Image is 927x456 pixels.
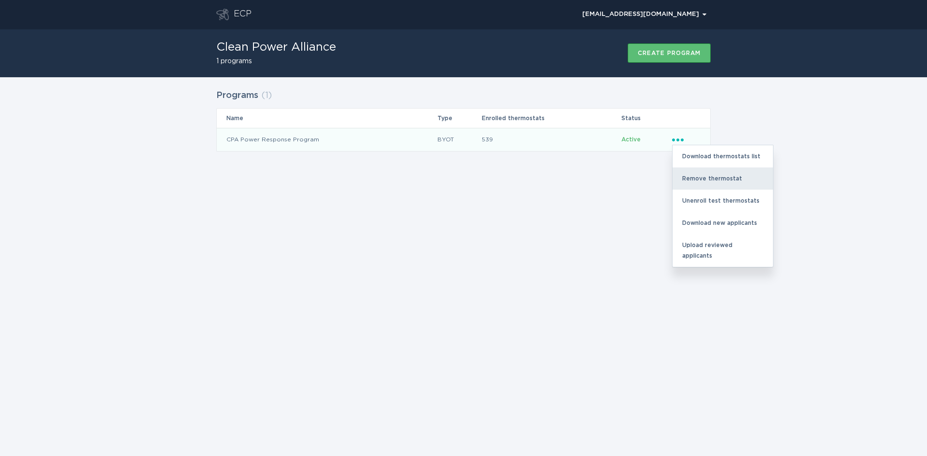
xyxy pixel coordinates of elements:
[217,109,437,128] th: Name
[437,109,481,128] th: Type
[673,167,773,190] div: Remove thermostat
[673,212,773,234] div: Download new applicants
[673,145,773,167] div: Download thermostats list
[217,128,710,151] tr: fd2e451e0dc94a948c9a569b0b3ccf5d
[673,190,773,212] div: Unenroll test thermostats
[628,43,711,63] button: Create program
[216,87,258,104] h2: Programs
[437,128,481,151] td: BYOT
[234,9,252,20] div: ECP
[261,91,272,100] span: ( 1 )
[621,109,672,128] th: Status
[216,41,336,53] h1: Clean Power Alliance
[217,109,710,128] tr: Table Headers
[578,7,711,22] button: Open user account details
[216,58,336,65] h2: 1 programs
[638,50,701,56] div: Create program
[578,7,711,22] div: Popover menu
[621,137,641,142] span: Active
[481,109,621,128] th: Enrolled thermostats
[481,128,621,151] td: 539
[673,234,773,267] div: Upload reviewed applicants
[217,128,437,151] td: CPA Power Response Program
[216,9,229,20] button: Go to dashboard
[582,12,706,17] div: [EMAIL_ADDRESS][DOMAIN_NAME]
